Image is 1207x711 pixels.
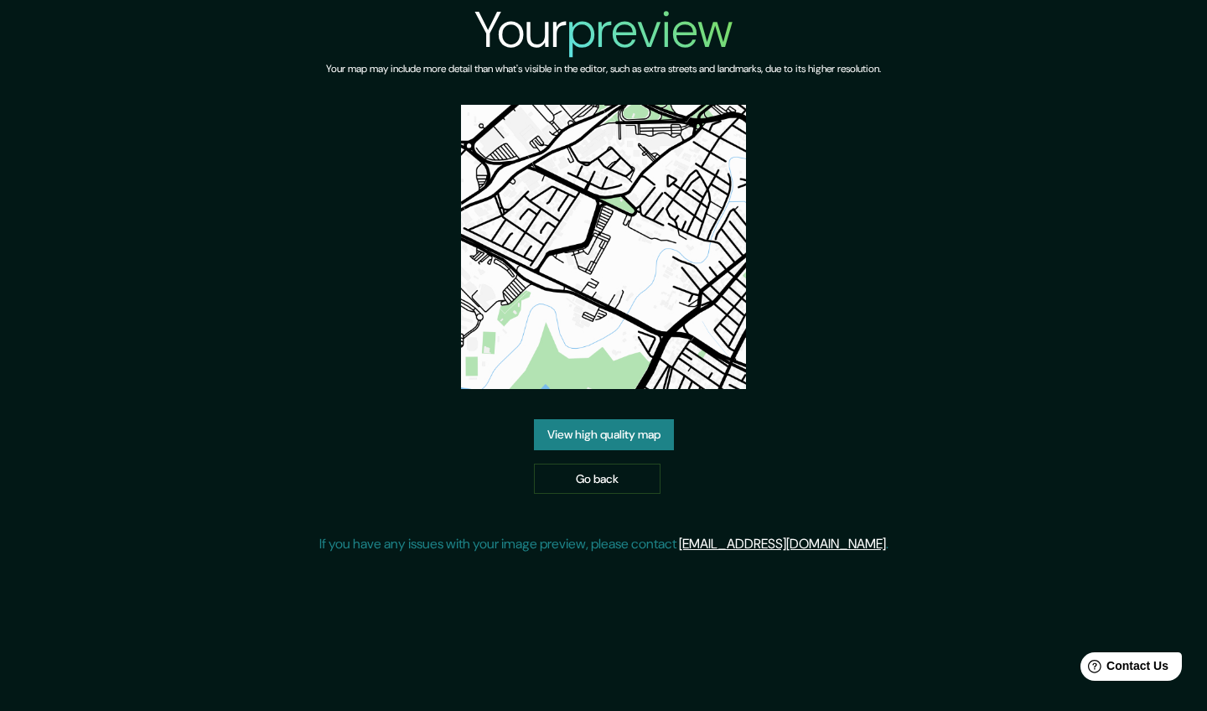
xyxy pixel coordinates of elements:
a: View high quality map [534,419,674,450]
h6: Your map may include more detail than what's visible in the editor, such as extra streets and lan... [326,60,881,78]
iframe: Help widget launcher [1058,646,1189,693]
p: If you have any issues with your image preview, please contact . [319,534,888,554]
a: [EMAIL_ADDRESS][DOMAIN_NAME] [679,535,886,553]
a: Go back [534,464,660,495]
img: created-map-preview [461,105,745,389]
